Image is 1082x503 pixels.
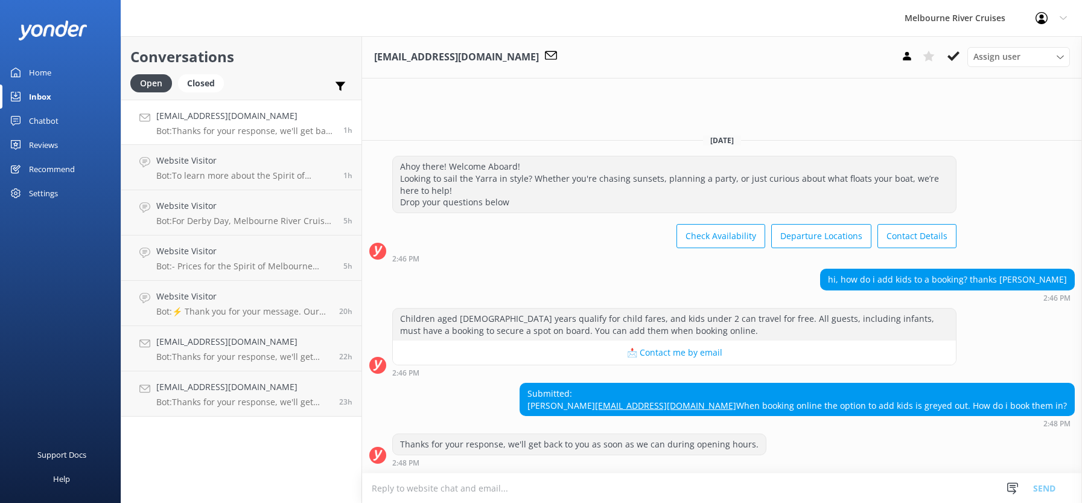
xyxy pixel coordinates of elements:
[29,133,58,157] div: Reviews
[29,60,51,85] div: Home
[18,21,88,40] img: yonder-white-logo.png
[343,261,352,271] span: Oct 03 2025 11:14am (UTC +10:00) Australia/Sydney
[29,181,58,205] div: Settings
[339,351,352,362] span: Oct 02 2025 05:33pm (UTC +10:00) Australia/Sydney
[121,371,361,417] a: [EMAIL_ADDRESS][DOMAIN_NAME]Bot:Thanks for your response, we'll get back to you as soon as we can...
[392,255,419,263] strong: 2:46 PM
[392,460,419,467] strong: 2:48 PM
[520,419,1075,428] div: Oct 03 2025 02:48pm (UTC +10:00) Australia/Sydney
[595,400,736,411] a: [EMAIL_ADDRESS][DOMAIN_NAME]
[820,293,1075,302] div: Oct 03 2025 02:46pm (UTC +10:00) Australia/Sydney
[29,157,75,181] div: Recommend
[156,335,330,348] h4: [EMAIL_ADDRESS][DOMAIN_NAME]
[156,245,334,258] h4: Website Visitor
[156,397,330,408] p: Bot: Thanks for your response, we'll get back to you as soon as we can during opening hours.
[393,434,766,455] div: Thanks for your response, we'll get back to you as soon as we can during opening hours.
[29,109,59,133] div: Chatbot
[393,156,956,212] div: Ahoy there! Welcome Aboard! Looking to sail the Yarra in style? Whether you're chasing sunsets, p...
[1043,295,1071,302] strong: 2:46 PM
[343,216,352,226] span: Oct 03 2025 11:21am (UTC +10:00) Australia/Sydney
[121,235,361,281] a: Website VisitorBot:- Prices for the Spirit of Melbourne Dinner Cruise start from $195 for adults,...
[393,309,956,341] div: Children aged [DEMOGRAPHIC_DATA] years qualify for child fares, and kids under 2 can travel for f...
[178,76,230,89] a: Closed
[343,170,352,181] span: Oct 03 2025 02:43pm (UTC +10:00) Australia/Sydney
[156,126,334,136] p: Bot: Thanks for your response, we'll get back to you as soon as we can during opening hours.
[1043,420,1071,428] strong: 2:48 PM
[121,326,361,371] a: [EMAIL_ADDRESS][DOMAIN_NAME]Bot:Thanks for your response, we'll get back to you as soon as we can...
[156,380,330,394] h4: [EMAIL_ADDRESS][DOMAIN_NAME]
[392,368,956,377] div: Oct 03 2025 02:46pm (UTC +10:00) Australia/Sydney
[53,467,70,491] div: Help
[392,458,766,467] div: Oct 03 2025 02:48pm (UTC +10:00) Australia/Sydney
[676,224,765,248] button: Check Availability
[29,85,51,109] div: Inbox
[130,74,172,92] div: Open
[821,269,1074,290] div: hi, how do i add kids to a booking? thanks [PERSON_NAME]
[703,135,741,146] span: [DATE]
[156,199,334,213] h4: Website Visitor
[156,216,334,226] p: Bot: For Derby Day, Melbourne River Cruises offers a Water Taxi service that provides a return jo...
[339,306,352,316] span: Oct 02 2025 07:52pm (UTC +10:00) Australia/Sydney
[156,109,334,123] h4: [EMAIL_ADDRESS][DOMAIN_NAME]
[130,45,352,68] h2: Conversations
[156,261,334,272] p: Bot: - Prices for the Spirit of Melbourne Dinner Cruise start from $195 for adults, $120 for teen...
[156,154,334,167] h4: Website Visitor
[967,47,1070,66] div: Assign User
[121,100,361,145] a: [EMAIL_ADDRESS][DOMAIN_NAME]Bot:Thanks for your response, we'll get back to you as soon as we can...
[156,351,330,362] p: Bot: Thanks for your response, we'll get back to you as soon as we can during opening hours.
[343,125,352,135] span: Oct 03 2025 02:48pm (UTC +10:00) Australia/Sydney
[392,254,956,263] div: Oct 03 2025 02:46pm (UTC +10:00) Australia/Sydney
[121,281,361,326] a: Website VisitorBot:⚡ Thank you for your message. Our office hours are Mon - Fri 9.30am - 5pm. We'...
[156,306,330,317] p: Bot: ⚡ Thank you for your message. Our office hours are Mon - Fri 9.30am - 5pm. We'll get back to...
[156,170,334,181] p: Bot: To learn more about the Spirit of Melbourne Lunch Cruise and make a booking, please visit [U...
[130,76,178,89] a: Open
[973,50,1020,63] span: Assign user
[156,290,330,303] h4: Website Visitor
[392,370,419,377] strong: 2:46 PM
[178,74,224,92] div: Closed
[339,397,352,407] span: Oct 02 2025 05:12pm (UTC +10:00) Australia/Sydney
[520,383,1074,415] div: Submitted: [PERSON_NAME] When booking online the option to add kids is greyed out. How do i book ...
[771,224,871,248] button: Departure Locations
[877,224,956,248] button: Contact Details
[121,145,361,190] a: Website VisitorBot:To learn more about the Spirit of Melbourne Lunch Cruise and make a booking, p...
[393,341,956,365] button: 📩 Contact me by email
[121,190,361,235] a: Website VisitorBot:For Derby Day, Melbourne River Cruises offers a Water Taxi service that provid...
[37,443,86,467] div: Support Docs
[374,50,539,65] h3: [EMAIL_ADDRESS][DOMAIN_NAME]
